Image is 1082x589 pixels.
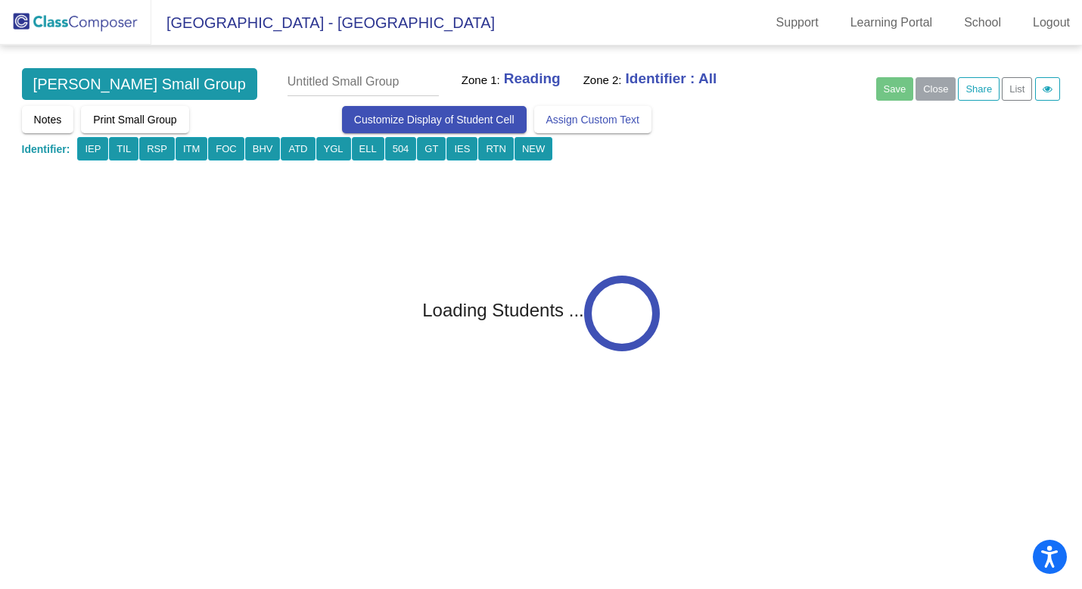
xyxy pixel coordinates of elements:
[952,11,1013,35] a: School
[342,106,527,133] button: Customize Display of Student Cell
[139,137,175,160] button: RSP
[583,71,622,87] h5: Zone 2:
[151,11,495,35] span: [GEOGRAPHIC_DATA] - [GEOGRAPHIC_DATA]
[462,71,500,87] h5: Zone 1:
[81,106,188,133] button: Print Small Group
[417,137,446,160] button: GT
[281,137,315,160] button: ATD
[352,137,384,160] button: ELL
[316,137,351,160] button: YGL
[916,77,956,101] button: Close
[1035,77,1060,101] a: Activity Log
[446,137,477,160] button: IES
[288,68,439,96] input: Untitled Small Group
[626,70,717,86] b: Identifier : All
[34,114,62,126] span: Notes
[838,11,945,35] a: Learning Portal
[77,137,108,160] button: IEP
[504,70,561,86] b: Reading
[764,11,831,35] a: Support
[22,68,257,100] span: [PERSON_NAME] Small Group
[22,106,74,133] button: Notes
[958,77,1000,101] a: Share
[208,137,244,160] button: FOC
[546,114,639,126] span: Assign Custom Text
[385,137,417,160] button: 504
[1002,77,1032,101] button: List
[22,143,70,155] span: Identifier:
[176,137,207,160] button: ITM
[422,300,584,322] h2: Loading Students ...
[245,137,281,160] button: BHV
[534,106,651,133] button: Assign Custom Text
[93,114,176,126] span: Print Small Group
[109,137,138,160] button: TIL
[876,77,914,101] button: Save
[478,137,513,160] button: RTN
[354,114,515,126] span: Customize Display of Student Cell
[515,137,552,160] button: NEW
[1021,11,1082,35] a: Logout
